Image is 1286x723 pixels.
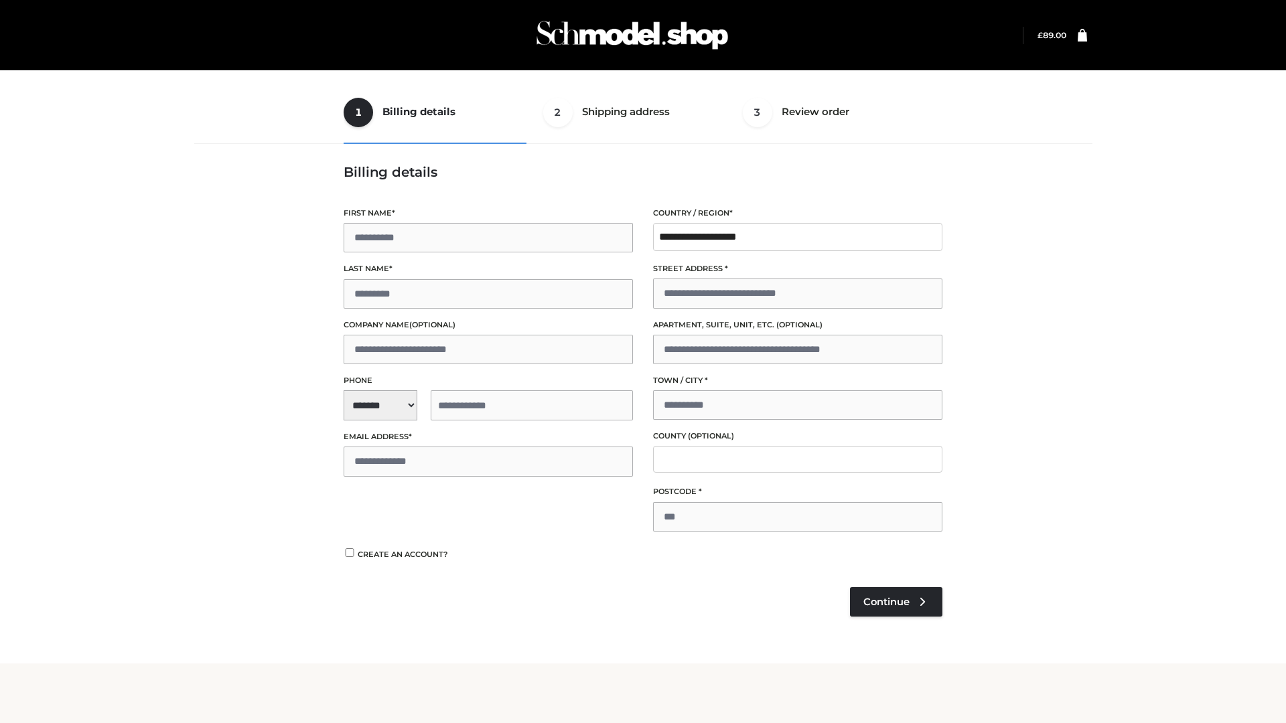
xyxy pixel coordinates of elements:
[532,9,733,62] img: Schmodel Admin 964
[344,262,633,275] label: Last name
[653,485,942,498] label: Postcode
[1038,30,1066,40] bdi: 89.00
[344,164,942,180] h3: Billing details
[1038,30,1043,40] span: £
[653,374,942,387] label: Town / City
[344,374,633,387] label: Phone
[653,319,942,331] label: Apartment, suite, unit, etc.
[850,587,942,617] a: Continue
[409,320,455,329] span: (optional)
[358,550,448,559] span: Create an account?
[688,431,734,440] span: (optional)
[776,320,823,329] span: (optional)
[344,548,356,557] input: Create an account?
[1038,30,1066,40] a: £89.00
[344,430,633,443] label: Email address
[344,319,633,331] label: Company name
[653,430,942,443] label: County
[653,207,942,220] label: Country / Region
[344,207,633,220] label: First name
[653,262,942,275] label: Street address
[863,596,910,608] span: Continue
